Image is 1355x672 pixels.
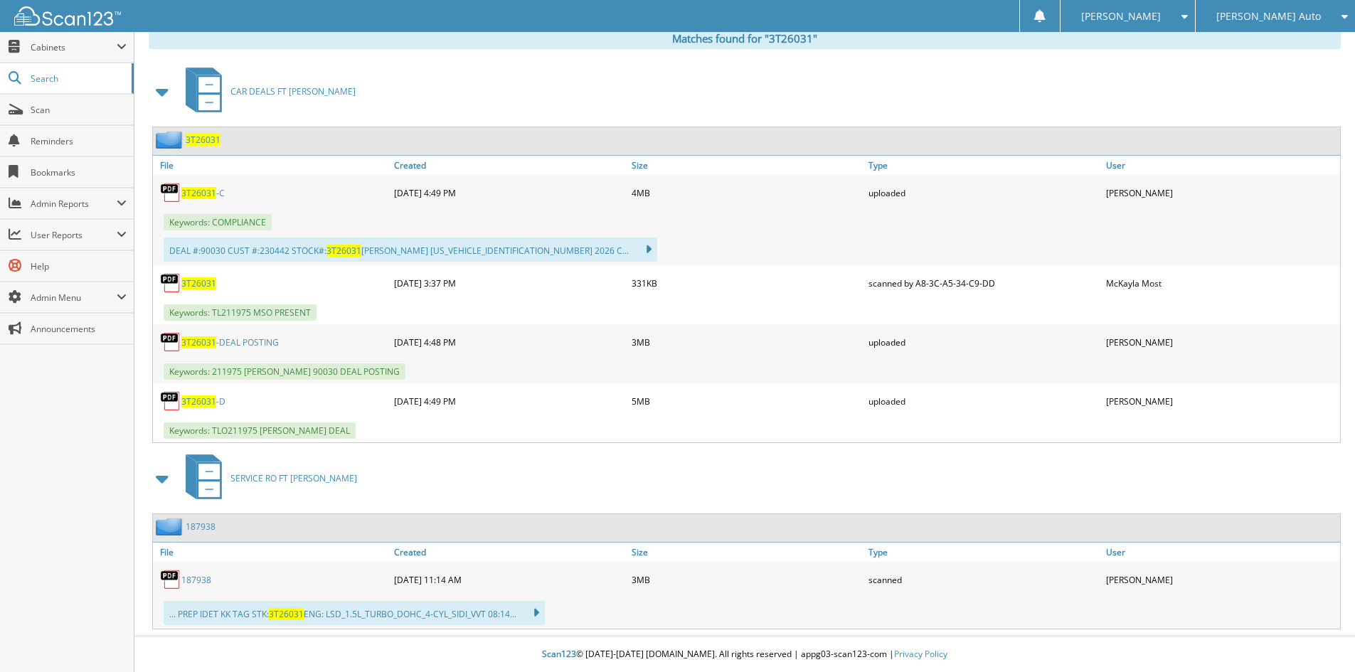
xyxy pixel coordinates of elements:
a: 3T26031 [181,277,216,289]
span: 3T26031 [181,395,216,407]
div: 331KB [628,269,866,297]
div: 5MB [628,387,866,415]
a: 3T26031-C [181,187,225,199]
div: uploaded [865,328,1102,356]
a: CAR DEALS FT [PERSON_NAME] [177,63,356,119]
span: Keywords: TL211975 MSO PRESENT [164,304,317,321]
span: Keywords: COMPLIANCE [164,214,272,230]
a: Created [390,543,628,562]
div: Matches found for "3T26031" [149,28,1341,49]
div: DEAL #:90030 CUST #:230442 STOCK#: [PERSON_NAME] [US_VEHICLE_IDENTIFICATION_NUMBER] 2026 C... [164,238,657,262]
span: Cabinets [31,41,117,53]
div: [PERSON_NAME] [1102,565,1340,594]
div: [DATE] 4:48 PM [390,328,628,356]
img: folder2.png [156,518,186,535]
a: 187938 [186,521,216,533]
span: 3T26031 [181,336,216,348]
div: [DATE] 4:49 PM [390,387,628,415]
span: 3T26031 [269,608,304,620]
div: © [DATE]-[DATE] [DOMAIN_NAME]. All rights reserved | appg03-scan123-com | [134,637,1355,672]
div: uploaded [865,387,1102,415]
a: File [153,156,390,175]
div: [PERSON_NAME] [1102,387,1340,415]
span: CAR DEALS FT [PERSON_NAME] [230,85,356,97]
span: Admin Menu [31,292,117,304]
div: ... PREP IDET KK TAG STK: ENG: LSD_1.5L_TURBO_DOHC_4-CYL_SIDI_VVT 08:14... [164,601,545,625]
span: Reminders [31,135,127,147]
span: Help [31,260,127,272]
span: Scan123 [542,648,576,660]
div: [DATE] 11:14 AM [390,565,628,594]
a: SERVICE RO FT [PERSON_NAME] [177,450,357,506]
div: [PERSON_NAME] [1102,328,1340,356]
img: PDF.png [160,331,181,353]
a: Type [865,156,1102,175]
a: Created [390,156,628,175]
a: 3T26031-D [181,395,225,407]
span: Search [31,73,124,85]
a: File [153,543,390,562]
a: 3T26031 [186,134,220,146]
span: Keywords: TLO211975 [PERSON_NAME] DEAL [164,422,356,439]
div: uploaded [865,178,1102,207]
a: 3T26031-DEAL POSTING [181,336,279,348]
span: [PERSON_NAME] Auto [1216,12,1321,21]
iframe: Chat Widget [1284,604,1355,672]
span: 3T26031 [181,187,216,199]
a: User [1102,543,1340,562]
span: Keywords: 211975 [PERSON_NAME] 90030 DEAL POSTING [164,363,405,380]
a: Size [628,156,866,175]
img: PDF.png [160,272,181,294]
div: 3MB [628,328,866,356]
div: [DATE] 4:49 PM [390,178,628,207]
a: User [1102,156,1340,175]
span: SERVICE RO FT [PERSON_NAME] [230,472,357,484]
span: Announcements [31,323,127,335]
span: Admin Reports [31,198,117,210]
div: [DATE] 3:37 PM [390,269,628,297]
span: [PERSON_NAME] [1081,12,1161,21]
span: 3T26031 [326,245,361,257]
span: Bookmarks [31,166,127,178]
img: PDF.png [160,390,181,412]
span: Scan [31,104,127,116]
a: Type [865,543,1102,562]
div: 3MB [628,565,866,594]
div: 4MB [628,178,866,207]
a: Size [628,543,866,562]
img: PDF.png [160,569,181,590]
img: folder2.png [156,131,186,149]
div: scanned by A8-3C-A5-34-C9-DD [865,269,1102,297]
a: Privacy Policy [894,648,947,660]
div: McKayla Most [1102,269,1340,297]
a: 187938 [181,574,211,586]
div: [PERSON_NAME] [1102,178,1340,207]
img: scan123-logo-white.svg [14,6,121,26]
div: scanned [865,565,1102,594]
img: PDF.png [160,182,181,203]
span: User Reports [31,229,117,241]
